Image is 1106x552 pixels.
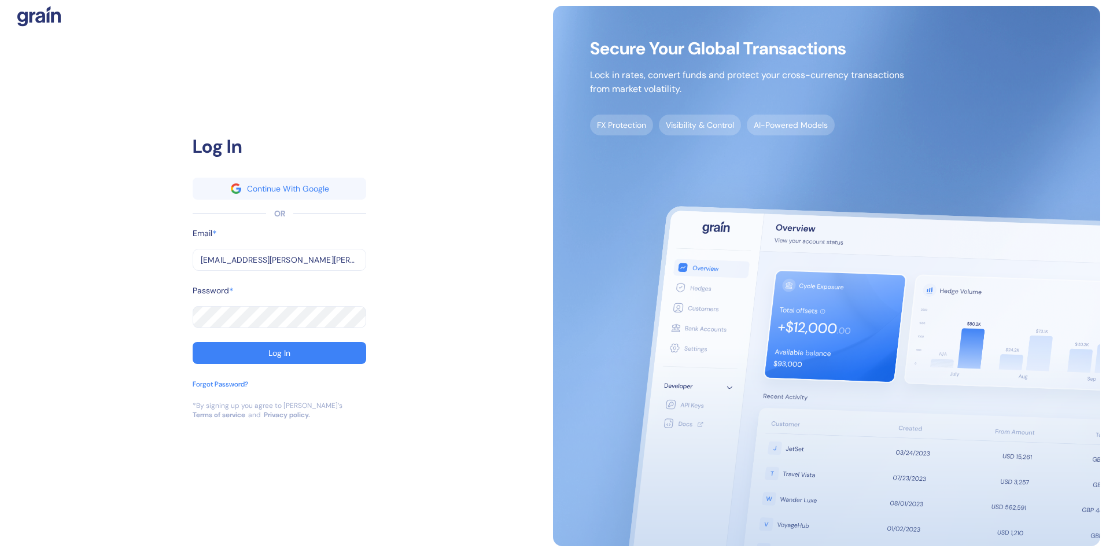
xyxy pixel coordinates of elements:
[553,6,1100,546] img: signup-main-image
[659,115,741,135] span: Visibility & Control
[193,342,366,364] button: Log In
[264,410,310,419] a: Privacy policy.
[268,349,290,357] div: Log In
[590,115,653,135] span: FX Protection
[274,208,285,220] div: OR
[590,43,904,54] span: Secure Your Global Transactions
[193,249,366,271] input: example@email.com
[747,115,835,135] span: AI-Powered Models
[193,410,245,419] a: Terms of service
[247,185,329,193] div: Continue With Google
[590,68,904,96] p: Lock in rates, convert funds and protect your cross-currency transactions from market volatility.
[193,285,229,297] label: Password
[193,133,366,160] div: Log In
[248,410,261,419] div: and
[193,178,366,200] button: googleContinue With Google
[193,401,342,410] div: *By signing up you agree to [PERSON_NAME]’s
[193,379,248,401] button: Forgot Password?
[193,227,212,240] label: Email
[193,379,248,389] div: Forgot Password?
[231,183,241,194] img: google
[17,6,61,27] img: logo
